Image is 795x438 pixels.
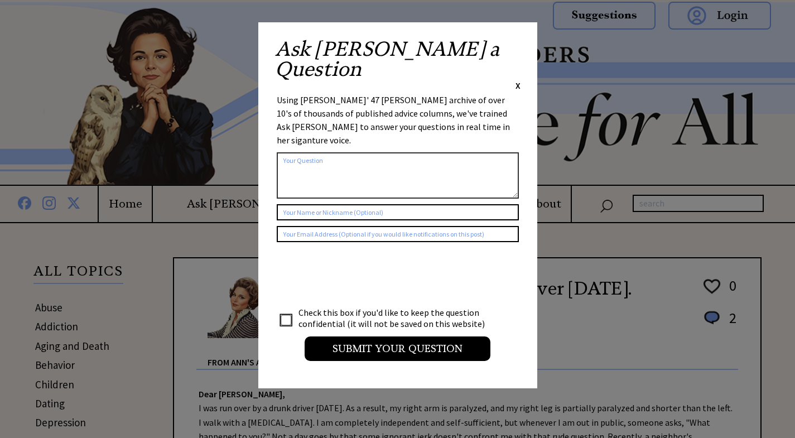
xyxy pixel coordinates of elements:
span: X [515,80,521,91]
td: Check this box if you'd like to keep the question confidential (it will not be saved on this webs... [298,306,495,330]
input: Your Name or Nickname (Optional) [277,204,519,220]
input: Submit your Question [305,336,490,361]
div: Using [PERSON_NAME]' 47 [PERSON_NAME] archive of over 10's of thousands of published advice colum... [277,93,519,147]
iframe: reCAPTCHA [277,253,446,297]
input: Your Email Address (Optional if you would like notifications on this post) [277,226,519,242]
h2: Ask [PERSON_NAME] a Question [275,39,521,79]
